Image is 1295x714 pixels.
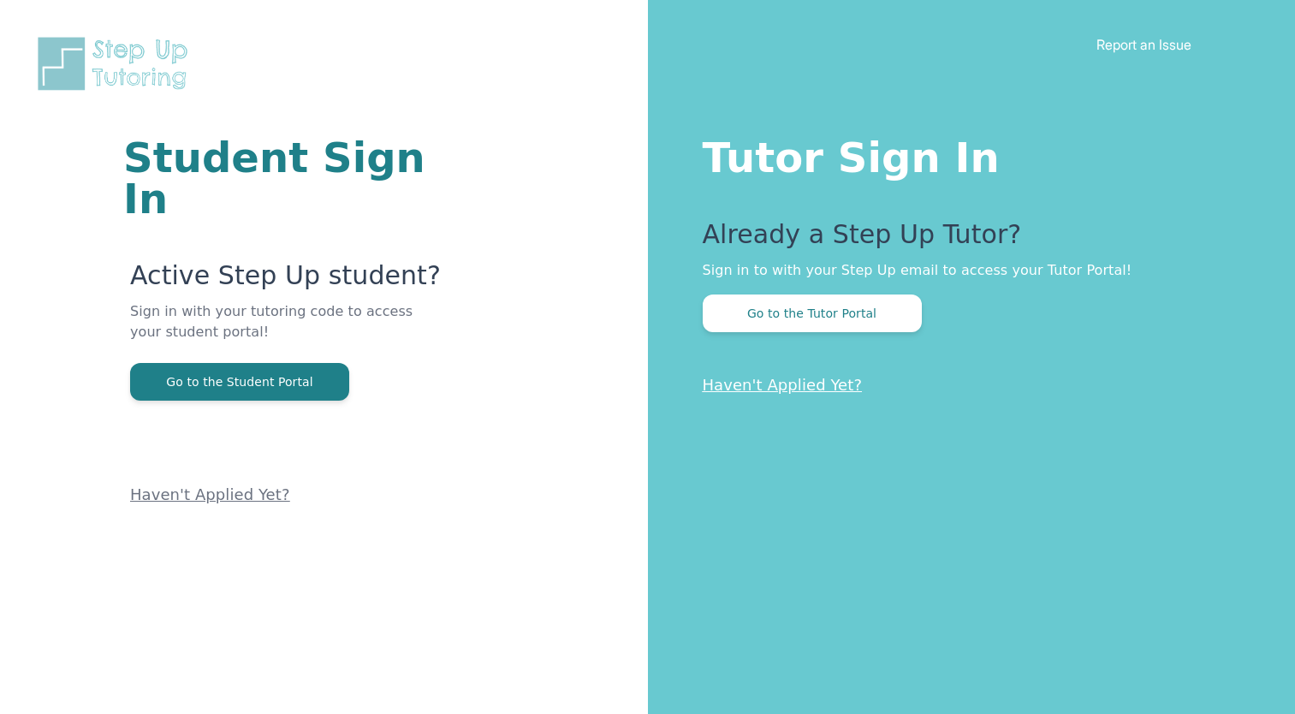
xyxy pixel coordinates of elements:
a: Haven't Applied Yet? [703,376,863,394]
p: Sign in with your tutoring code to access your student portal! [130,301,443,363]
p: Active Step Up student? [130,260,443,301]
a: Go to the Student Portal [130,373,349,390]
a: Go to the Tutor Portal [703,305,922,321]
button: Go to the Student Portal [130,363,349,401]
a: Haven't Applied Yet? [130,485,290,503]
p: Sign in to with your Step Up email to access your Tutor Portal! [703,260,1227,281]
button: Go to the Tutor Portal [703,295,922,332]
h1: Student Sign In [123,137,443,219]
h1: Tutor Sign In [703,130,1227,178]
p: Already a Step Up Tutor? [703,219,1227,260]
a: Report an Issue [1096,36,1191,53]
img: Step Up Tutoring horizontal logo [34,34,199,93]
